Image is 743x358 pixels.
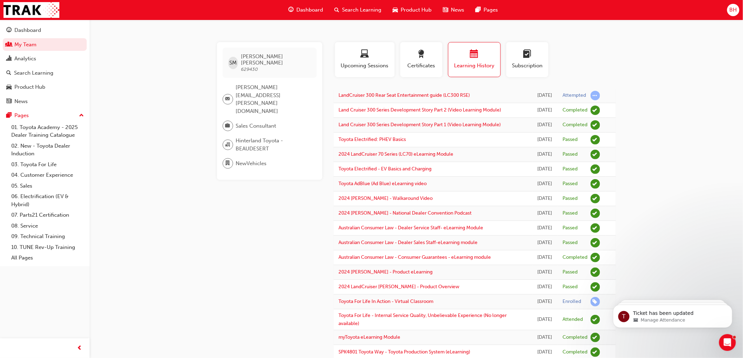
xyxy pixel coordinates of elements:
div: Passed [563,284,578,290]
button: Upcoming Sessions [335,42,395,77]
span: briefcase-icon [225,121,230,130]
button: BH [727,4,739,16]
a: Australian Consumer Law - Dealer Sales Staff-eLearning module [339,239,478,245]
span: car-icon [393,6,398,14]
span: learningRecordVerb_COMPLETE-icon [591,347,600,357]
div: Mon Aug 18 2025 14:24:11 GMT+1000 (Australian Eastern Standard Time) [538,254,552,262]
button: Subscription [506,42,548,77]
div: Attempted [563,92,586,99]
div: Passed [563,210,578,217]
span: prev-icon [77,344,83,353]
div: Completed [563,107,588,114]
a: Australian Consumer Law - Consumer Guarantees - eLearning module [339,254,491,260]
span: BH [730,6,737,14]
div: Product Hub [14,83,45,91]
div: Dashboard [14,26,41,34]
span: search-icon [335,6,340,14]
div: Passed [563,166,578,173]
span: car-icon [6,84,12,90]
a: 04. Customer Experience [8,170,87,181]
span: [PERSON_NAME] [PERSON_NAME] [241,53,311,66]
div: Mon Feb 19 2018 00:00:00 GMT+1000 (Australian Eastern Standard Time) [538,316,552,324]
div: Mon Aug 18 2025 11:29:49 GMT+1000 (Australian Eastern Standard Time) [538,283,552,291]
span: laptop-icon [361,50,369,59]
div: Mon Aug 18 2025 15:14:57 GMT+1000 (Australian Eastern Standard Time) [538,224,552,232]
div: Completed [563,334,588,341]
span: learningRecordVerb_PASS-icon [591,135,600,144]
iframe: Intercom notifications message [603,290,743,339]
a: Trak [4,2,59,18]
a: My Team [3,38,87,51]
span: Search Learning [342,6,382,14]
span: guage-icon [6,27,12,34]
span: Certificates [406,62,437,70]
a: 08. Service [8,221,87,231]
span: learningRecordVerb_ATTEND-icon [591,315,600,324]
a: Search Learning [3,67,87,80]
div: Passed [563,269,578,276]
a: 09. Technical Training [8,231,87,242]
div: Passed [563,195,578,202]
div: Tue Aug 19 2025 13:09:42 GMT+1000 (Australian Eastern Standard Time) [538,165,552,173]
div: Passed [563,151,578,158]
span: learningRecordVerb_PASS-icon [591,223,600,233]
a: 2024 [PERSON_NAME] - Walkaround Video [339,195,433,201]
a: Toyota Electrified: PHEV Basics [339,136,406,142]
span: organisation-icon [225,140,230,149]
span: learningRecordVerb_PASS-icon [591,194,600,203]
div: Tue Aug 19 2025 14:09:01 GMT+1000 (Australian Eastern Standard Time) [538,121,552,129]
a: Toyota Electrified - EV Basics and Charging [339,166,432,172]
div: Tue Aug 19 2025 14:31:29 GMT+1000 (Australian Eastern Standard Time) [538,106,552,114]
span: 629430 [241,66,258,72]
span: learningRecordVerb_PASS-icon [591,179,600,189]
span: learningplan-icon [523,50,532,59]
a: News [3,95,87,108]
div: Passed [563,181,578,187]
button: Pages [3,109,87,122]
span: Product Hub [401,6,432,14]
button: DashboardMy TeamAnalyticsSearch LearningProduct HubNews [3,22,87,109]
span: search-icon [6,70,11,76]
a: news-iconNews [438,3,470,17]
div: Analytics [14,55,36,63]
div: Tue Aug 19 2025 12:09:19 GMT+1000 (Australian Eastern Standard Time) [538,180,552,188]
button: Learning History [448,42,501,77]
a: Australian Consumer Law - Dealer Service Staff- eLearning Module [339,225,484,231]
span: pages-icon [6,113,12,119]
div: Mon Aug 18 2025 14:34:53 GMT+1000 (Australian Eastern Standard Time) [538,239,552,247]
div: Tue Aug 19 2025 13:22:05 GMT+1000 (Australian Eastern Standard Time) [538,150,552,158]
span: people-icon [6,42,12,48]
div: Search Learning [14,69,53,77]
span: Sales Consultant [236,122,276,130]
span: learningRecordVerb_PASS-icon [591,164,600,174]
span: up-icon [79,111,84,120]
span: Learning History [454,62,495,70]
a: 01. Toyota Academy - 2025 Dealer Training Catalogue [8,122,87,141]
div: Completed [563,349,588,356]
span: learningRecordVerb_ATTEMPT-icon [591,91,600,100]
a: 2024 LandCruiser 70 Series (LC70) eLearning Module [339,151,454,157]
span: news-icon [443,6,448,14]
div: Tue Aug 12 2025 14:53:57 GMT+1000 (Australian Eastern Standard Time) [538,298,552,306]
a: guage-iconDashboard [283,3,329,17]
span: learningRecordVerb_COMPLETE-icon [591,253,600,262]
a: Toyota For Life - Internal Service Quality, Unbelievable Experience (No longer available) [339,312,507,326]
span: Pages [484,6,498,14]
a: Analytics [3,52,87,65]
a: Toyota AdBlue (Ad Blue) eLearning video [339,181,427,187]
a: Land Cruiser 300 Series Development Story Part 2 (Video Learning Module) [339,107,501,113]
div: Tue Aug 19 2025 11:59:04 GMT+1000 (Australian Eastern Standard Time) [538,195,552,203]
span: learningRecordVerb_ENROLL-icon [591,297,600,306]
a: 03. Toyota For Life [8,159,87,170]
div: Completed [563,254,588,261]
div: Passed [563,225,578,231]
span: news-icon [6,99,12,105]
div: Fri Sep 01 2017 00:00:00 GMT+1000 (Australian Eastern Standard Time) [538,348,552,356]
div: Tue Aug 19 2025 07:42:17 GMT+1000 (Australian Eastern Standard Time) [538,209,552,217]
button: Certificates [400,42,442,77]
span: learningRecordVerb_COMPLETE-icon [591,120,600,130]
span: SM [229,59,237,67]
span: News [451,6,465,14]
